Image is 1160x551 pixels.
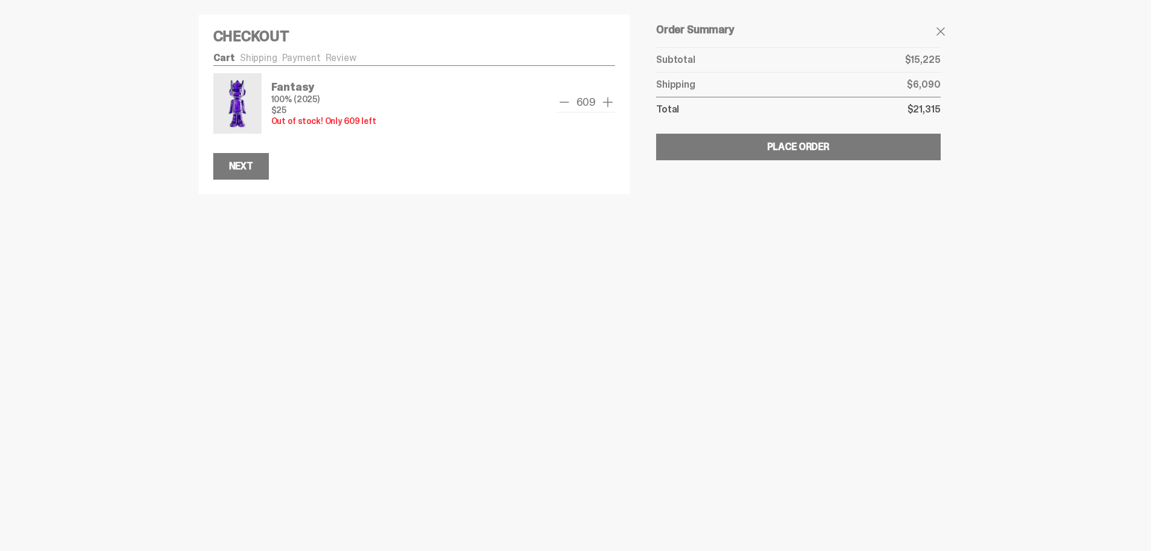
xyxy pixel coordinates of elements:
a: Payment [282,51,321,64]
p: $6,090 [907,80,940,90]
a: Cart [213,51,235,64]
span: 609 [572,97,601,108]
button: Next [213,153,269,180]
div: Place Order [767,142,830,152]
button: remove one [557,95,572,109]
a: Review [326,51,356,64]
p: Total [656,105,679,114]
button: add one [601,95,615,109]
h4: Checkout [213,29,616,44]
p: Fantasy [271,82,376,93]
a: Shipping [240,51,277,64]
p: $15,225 [905,55,941,65]
p: $21,315 [907,105,941,114]
p: Shipping [656,80,695,90]
button: Place Order [656,134,940,160]
p: Out of stock! Only 609 left [271,117,376,125]
img: Fantasy [216,76,259,131]
div: Next [229,161,253,171]
h5: Order Summary [656,24,940,35]
p: Subtotal [656,55,695,65]
p: 100% (2025) [271,95,376,103]
p: $25 [271,106,376,114]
